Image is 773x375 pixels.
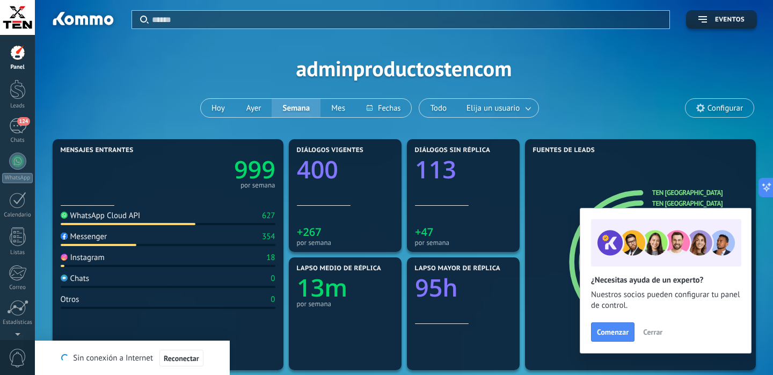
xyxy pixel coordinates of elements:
span: Lapso medio de réplica [297,265,382,272]
span: Diálogos sin réplica [415,147,491,154]
div: WhatsApp Cloud API [61,211,141,221]
div: 354 [262,232,275,242]
text: 13m [297,271,347,304]
div: Listas [2,249,33,256]
span: Mensajes entrantes [61,147,134,154]
button: Comenzar [591,322,635,342]
div: Sin conexión a Internet [61,349,203,367]
span: Reconectar [164,355,199,362]
div: por semana [297,300,393,308]
div: Estadísticas [2,319,33,326]
div: 18 [266,253,275,263]
div: por semana [297,239,393,247]
img: Chats [61,275,68,282]
div: Otros [61,294,79,305]
span: Cerrar [643,328,662,336]
img: Instagram [61,254,68,261]
button: Hoy [201,99,236,117]
button: Ayer [236,99,272,117]
div: Leads [2,103,33,110]
div: Instagram [61,253,105,263]
button: Semana [272,99,320,117]
text: 400 [297,153,338,186]
span: 124 [17,117,30,126]
div: por semana [415,239,512,247]
text: +267 [297,225,322,239]
a: TEN [GEOGRAPHIC_DATA] [652,188,723,197]
div: Panel [2,64,33,71]
span: Fuentes de leads [533,147,595,154]
div: Messenger [61,232,107,242]
div: Correo [2,284,33,291]
span: Eventos [715,16,745,24]
img: Messenger [61,233,68,240]
img: WhatsApp Cloud API [61,212,68,219]
button: Eventos [686,10,757,29]
button: Elija un usuario [457,99,538,117]
div: Chats [2,137,33,144]
span: Comenzar [597,328,629,336]
div: Calendario [2,212,33,219]
div: 0 [271,273,275,284]
span: Configurar [708,104,743,113]
a: 95h [415,271,512,304]
a: TEN [GEOGRAPHIC_DATA] [652,199,723,208]
h2: ¿Necesitas ayuda de un experto? [591,275,740,285]
text: 999 [234,153,275,186]
a: 999 [168,153,275,186]
div: 0 [271,294,275,305]
div: Chats [61,273,90,284]
button: Reconectar [159,350,203,367]
button: Todo [419,99,457,117]
div: 627 [262,211,275,221]
div: por semana [240,183,275,188]
div: WhatsApp [2,173,33,183]
text: 113 [415,153,456,186]
span: Elija un usuario [464,101,522,116]
span: Lapso mayor de réplica [415,265,500,272]
span: Diálogos vigentes [297,147,364,154]
text: +47 [415,225,433,239]
button: Cerrar [638,324,667,340]
button: Fechas [356,99,411,117]
button: Mes [320,99,356,117]
span: Nuestros socios pueden configurar tu panel de control. [591,290,740,311]
text: 95h [415,271,458,304]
